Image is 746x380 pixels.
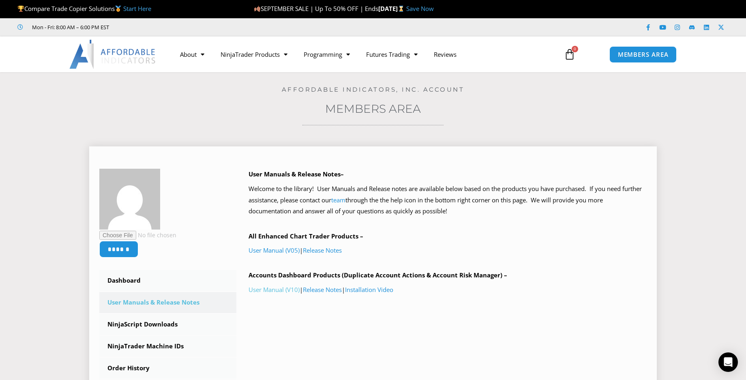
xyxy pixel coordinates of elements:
nav: Menu [172,45,555,64]
strong: [DATE] [378,4,406,13]
a: team [331,196,345,204]
a: Save Now [406,4,434,13]
img: 1533cb7a93e4ac4bdf0ea664522b52852cbdb75968c771fde2ee8b09c8ef6384 [99,169,160,230]
a: Release Notes [303,246,342,254]
a: NinjaTrader Products [212,45,296,64]
a: NinjaScript Downloads [99,314,236,335]
span: MEMBERS AREA [618,52,669,58]
a: Members Area [325,102,421,116]
p: | | [249,284,647,296]
a: 0 [552,43,587,66]
img: 🥇 [115,6,121,12]
a: Dashboard [99,270,236,291]
a: About [172,45,212,64]
img: ⌛ [398,6,404,12]
a: Affordable Indicators, Inc. Account [282,86,465,93]
p: Welcome to the library! User Manuals and Release notes are available below based on the products ... [249,183,647,217]
iframe: Customer reviews powered by Trustpilot [120,23,242,31]
a: Installation Video [345,286,393,294]
span: Compare Trade Copier Solutions [17,4,151,13]
a: Futures Trading [358,45,426,64]
img: LogoAI | Affordable Indicators – NinjaTrader [69,40,156,69]
b: User Manuals & Release Notes– [249,170,344,178]
div: Open Intercom Messenger [718,352,738,372]
a: User Manual (V05) [249,246,300,254]
a: Reviews [426,45,465,64]
b: Accounts Dashboard Products (Duplicate Account Actions & Account Risk Manager) – [249,271,507,279]
a: MEMBERS AREA [609,46,677,63]
b: All Enhanced Chart Trader Products – [249,232,363,240]
a: User Manuals & Release Notes [99,292,236,313]
a: Release Notes [303,286,342,294]
a: Order History [99,358,236,379]
span: 0 [572,46,578,52]
img: 🏆 [18,6,24,12]
span: SEPTEMBER SALE | Up To 50% OFF | Ends [254,4,378,13]
a: NinjaTrader Machine IDs [99,336,236,357]
a: Start Here [123,4,151,13]
img: 🍂 [254,6,260,12]
a: User Manual (V10) [249,286,300,294]
a: Programming [296,45,358,64]
span: Mon - Fri: 8:00 AM – 6:00 PM EST [30,22,109,32]
p: | [249,245,647,256]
